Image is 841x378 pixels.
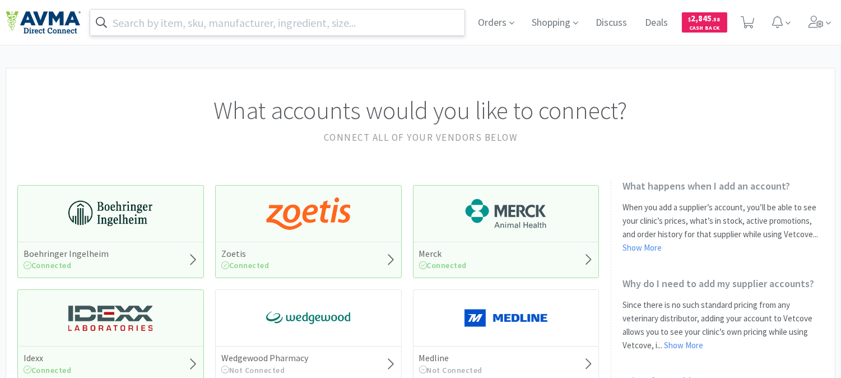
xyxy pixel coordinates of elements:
[419,365,483,375] span: Not Connected
[24,248,109,260] h5: Boehringer Ingelheim
[622,201,824,255] p: When you add a supplier’s account, you’ll be able to see your clinic’s prices, what’s in stock, a...
[622,277,824,290] h2: Why do I need to add my supplier accounts?
[6,11,81,34] img: e4e33dab9f054f5782a47901c742baa9_102.png
[689,13,721,24] span: 2,845
[712,16,721,23] span: . 58
[689,16,691,23] span: $
[641,18,673,28] a: Deals
[17,91,824,130] h1: What accounts would you like to connect?
[221,260,270,270] span: Connected
[622,179,824,192] h2: What happens when I add an account?
[464,197,548,231] img: 6d7abf38e3b8462597f4a2f88dede81e_176.png
[17,130,824,145] h2: Connect all of your vendors below
[24,365,72,375] span: Connected
[464,301,548,335] img: a646391c64b94eb2892348a965bf03f3_134.png
[266,301,350,335] img: e40baf8987b14801afb1611fffac9ca4_8.png
[622,298,824,352] p: Since there is no such standard pricing from any veterinary distributor, adding your account to V...
[24,260,72,270] span: Connected
[682,7,727,38] a: $2,845.58Cash Back
[419,260,467,270] span: Connected
[266,197,350,231] img: a673e5ab4e5e497494167fe422e9a3ab.png
[221,248,270,260] h5: Zoetis
[221,365,285,375] span: Not Connected
[68,301,152,335] img: 13250b0087d44d67bb1668360c5632f9_13.png
[622,242,662,253] a: Show More
[90,10,464,35] input: Search by item, sku, manufacturer, ingredient, size...
[221,352,308,364] h5: Wedgewood Pharmacy
[68,197,152,231] img: 730db3968b864e76bcafd0174db25112_22.png
[419,248,467,260] h5: Merck
[592,18,632,28] a: Discuss
[419,352,483,364] h5: Medline
[689,25,721,33] span: Cash Back
[664,340,703,351] a: Show More
[24,352,72,364] h5: Idexx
